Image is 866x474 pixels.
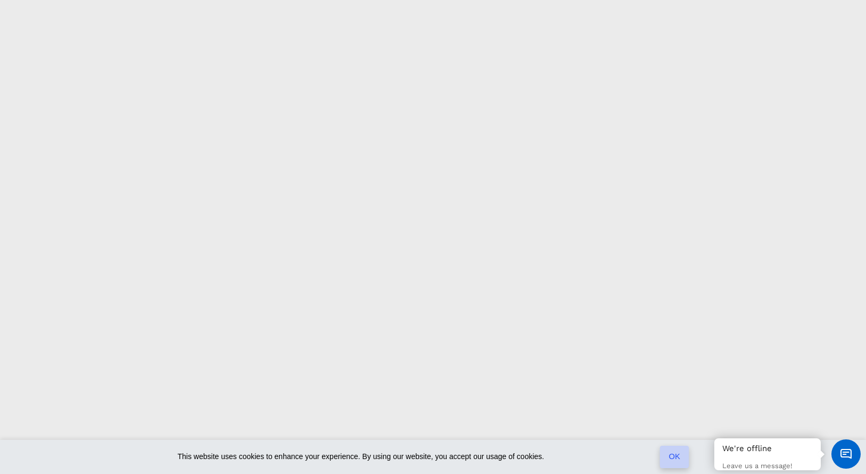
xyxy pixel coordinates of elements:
span: This website uses cookies to enhance your experience. By using our website, you accept our usage ... [178,451,655,463]
p: Leave us a message! [722,462,813,471]
span: Chat Widget [831,439,861,469]
iframe: Select a Date & Time - Calendly [98,32,769,458]
div: We're offline [722,444,813,454]
a: OK [660,446,689,468]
